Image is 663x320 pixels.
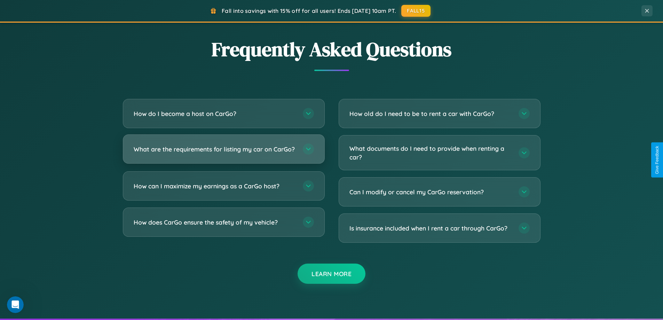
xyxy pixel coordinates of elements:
h3: Is insurance included when I rent a car through CarGo? [349,224,512,233]
span: Fall into savings with 15% off for all users! Ends [DATE] 10am PT. [222,7,396,14]
h3: How old do I need to be to rent a car with CarGo? [349,109,512,118]
h3: How does CarGo ensure the safety of my vehicle? [134,218,296,227]
h3: What are the requirements for listing my car on CarGo? [134,145,296,154]
h2: Frequently Asked Questions [123,36,540,63]
h3: How do I become a host on CarGo? [134,109,296,118]
h3: What documents do I need to provide when renting a car? [349,144,512,161]
h3: How can I maximize my earnings as a CarGo host? [134,182,296,190]
button: FALL15 [401,5,431,17]
button: Learn More [298,264,365,284]
iframe: Intercom live chat [7,296,24,313]
h3: Can I modify or cancel my CarGo reservation? [349,188,512,196]
div: Give Feedback [655,146,660,174]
